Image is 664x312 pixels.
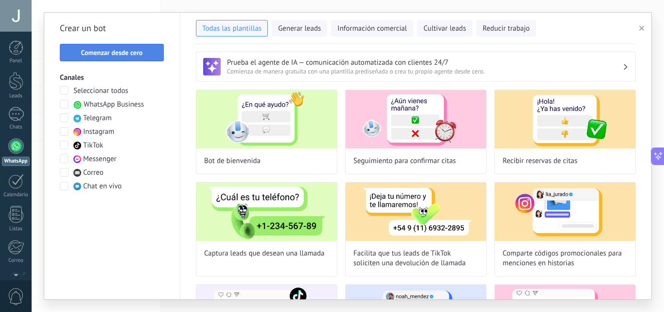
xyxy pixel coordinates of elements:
span: Comenzar desde cero [81,49,143,56]
button: Comenzar desde cero [60,44,164,61]
span: TikTok [83,141,103,150]
div: Leads [2,93,30,99]
h3: Canales [60,73,164,82]
span: Reducir trabajo [483,24,530,34]
button: Generar leads [272,20,327,37]
img: Comparte códigos promocionales para menciones en historias [495,183,635,241]
span: Correo [83,168,104,178]
span: Generar leads [278,24,321,34]
button: Todas las plantillas [196,20,268,37]
span: Bot de bienvenida [204,156,261,166]
img: Bot de bienvenida [196,90,337,148]
span: Comparte códigos promocionales para menciones en historias [503,249,628,268]
img: Captura leads que desean una llamada [196,183,337,241]
img: Facilita que tus leads de TikTok soliciten una devolución de llamada [346,183,486,241]
span: Recibir reservas de citas [503,156,577,166]
span: Instagram [83,127,114,137]
h3: Prueba el agente de IA — comunicación automatizada con clientes 24/7 [227,58,623,67]
button: Cultivar leads [417,20,472,37]
span: Comienza de manera gratuita con una plantilla prediseñada o crea tu propio agente desde cero. [227,67,623,75]
div: Panel [2,58,30,64]
button: Información comercial [331,20,413,37]
span: Seguimiento para confirmar citas [353,156,456,166]
span: Todas las plantillas [202,24,262,34]
div: Listas [2,226,30,232]
span: Cultivar leads [423,24,466,34]
img: Seguimiento para confirmar citas [346,90,486,148]
span: Seleccionar todos [73,86,128,96]
h2: Crear un bot [60,20,164,36]
div: Chats [2,124,30,130]
span: Telegram [83,113,112,123]
button: Reducir trabajo [476,20,536,37]
span: Facilita que tus leads de TikTok soliciten una devolución de llamada [353,249,478,268]
span: Messenger [83,154,117,164]
img: Recibir reservas de citas [495,90,635,148]
span: WhatsApp Business [84,100,144,110]
div: Correo [2,257,30,264]
span: Captura leads que desean una llamada [204,249,325,258]
div: WhatsApp [2,157,30,166]
div: Calendario [2,192,30,198]
span: Información comercial [337,24,407,34]
span: Chat en vivo [83,182,122,191]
